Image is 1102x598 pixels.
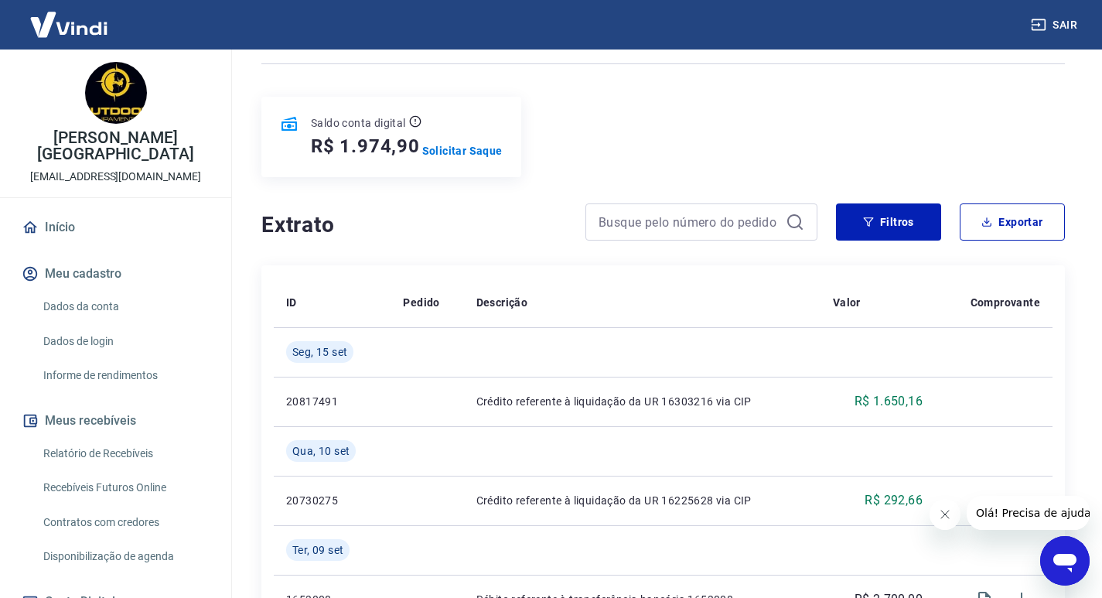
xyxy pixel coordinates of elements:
h4: Extrato [261,210,567,241]
h5: R$ 1.974,90 [311,134,420,159]
a: Recebíveis Futuros Online [37,472,213,504]
button: Meus recebíveis [19,404,213,438]
p: Crédito referente à liquidação da UR 16303216 via CIP [476,394,808,409]
p: Pedido [403,295,439,310]
p: R$ 1.650,16 [855,392,923,411]
a: Dados de login [37,326,213,357]
a: Solicitar Saque [422,143,503,159]
a: Dados da conta [37,291,213,323]
button: Sair [1028,11,1083,39]
a: Início [19,210,213,244]
p: R$ 292,66 [865,491,923,510]
iframe: Mensagem da empresa [967,496,1090,530]
button: Filtros [836,203,941,241]
p: [PERSON_NAME][GEOGRAPHIC_DATA] [12,130,219,162]
p: ID [286,295,297,310]
p: 20730275 [286,493,378,508]
iframe: Botão para abrir a janela de mensagens [1040,536,1090,586]
p: Valor [833,295,861,310]
span: Qua, 10 set [292,443,350,459]
p: 20817491 [286,394,378,409]
p: [EMAIL_ADDRESS][DOMAIN_NAME] [30,169,201,185]
span: Ter, 09 set [292,542,343,558]
p: Descrição [476,295,528,310]
p: Saldo conta digital [311,115,406,131]
button: Meu cadastro [19,257,213,291]
span: Seg, 15 set [292,344,347,360]
img: 265ae22f-b976-4742-9893-fce6cdbe6550.jpeg [85,62,147,124]
a: Relatório de Recebíveis [37,438,213,470]
iframe: Fechar mensagem [930,499,960,530]
a: Informe de rendimentos [37,360,213,391]
a: Disponibilização de agenda [37,541,213,572]
input: Busque pelo número do pedido [599,210,780,234]
img: Vindi [19,1,119,48]
a: Contratos com credores [37,507,213,538]
p: Comprovante [971,295,1040,310]
span: Olá! Precisa de ajuda? [9,11,130,23]
button: Exportar [960,203,1065,241]
p: Crédito referente à liquidação da UR 16225628 via CIP [476,493,808,508]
